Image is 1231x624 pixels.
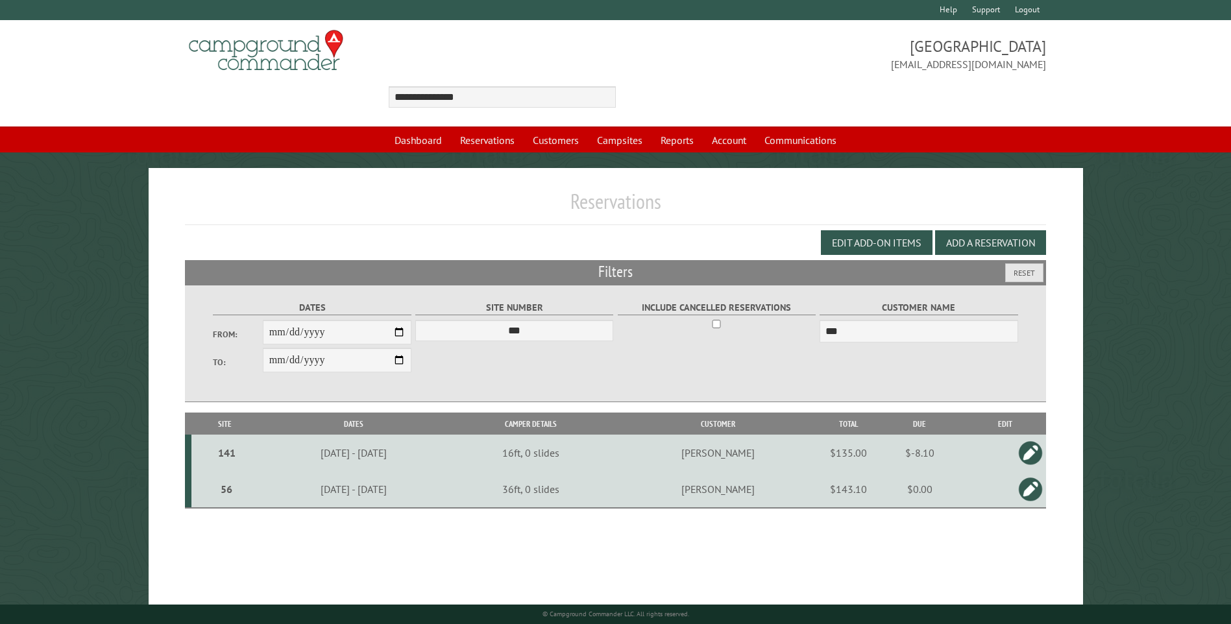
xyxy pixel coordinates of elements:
a: Reports [653,128,701,152]
label: Include Cancelled Reservations [618,300,816,315]
label: Customer Name [820,300,1018,315]
td: 16ft, 0 slides [448,435,614,471]
button: Edit Add-on Items [821,230,932,255]
th: Site [191,413,258,435]
td: $143.10 [823,471,875,508]
td: [PERSON_NAME] [614,471,823,508]
th: Dates [258,413,448,435]
a: Account [704,128,754,152]
td: $135.00 [823,435,875,471]
h2: Filters [185,260,1045,285]
label: To: [213,356,262,368]
th: Due [875,413,965,435]
td: $0.00 [875,471,965,508]
td: [PERSON_NAME] [614,435,823,471]
th: Edit [964,413,1045,435]
td: $-8.10 [875,435,965,471]
h1: Reservations [185,189,1045,224]
th: Customer [614,413,823,435]
a: Reservations [452,128,522,152]
a: Dashboard [387,128,450,152]
img: Campground Commander [185,25,347,76]
a: Customers [525,128,587,152]
div: [DATE] - [DATE] [261,483,446,496]
label: Site Number [415,300,613,315]
div: 56 [197,483,256,496]
span: [GEOGRAPHIC_DATA] [EMAIL_ADDRESS][DOMAIN_NAME] [616,36,1046,72]
td: 36ft, 0 slides [448,471,614,508]
th: Total [823,413,875,435]
label: Dates [213,300,411,315]
th: Camper Details [448,413,614,435]
a: Campsites [589,128,650,152]
label: From: [213,328,262,341]
button: Reset [1005,263,1043,282]
button: Add a Reservation [935,230,1046,255]
small: © Campground Commander LLC. All rights reserved. [542,610,689,618]
a: Communications [757,128,844,152]
div: 141 [197,446,256,459]
div: [DATE] - [DATE] [261,446,446,459]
